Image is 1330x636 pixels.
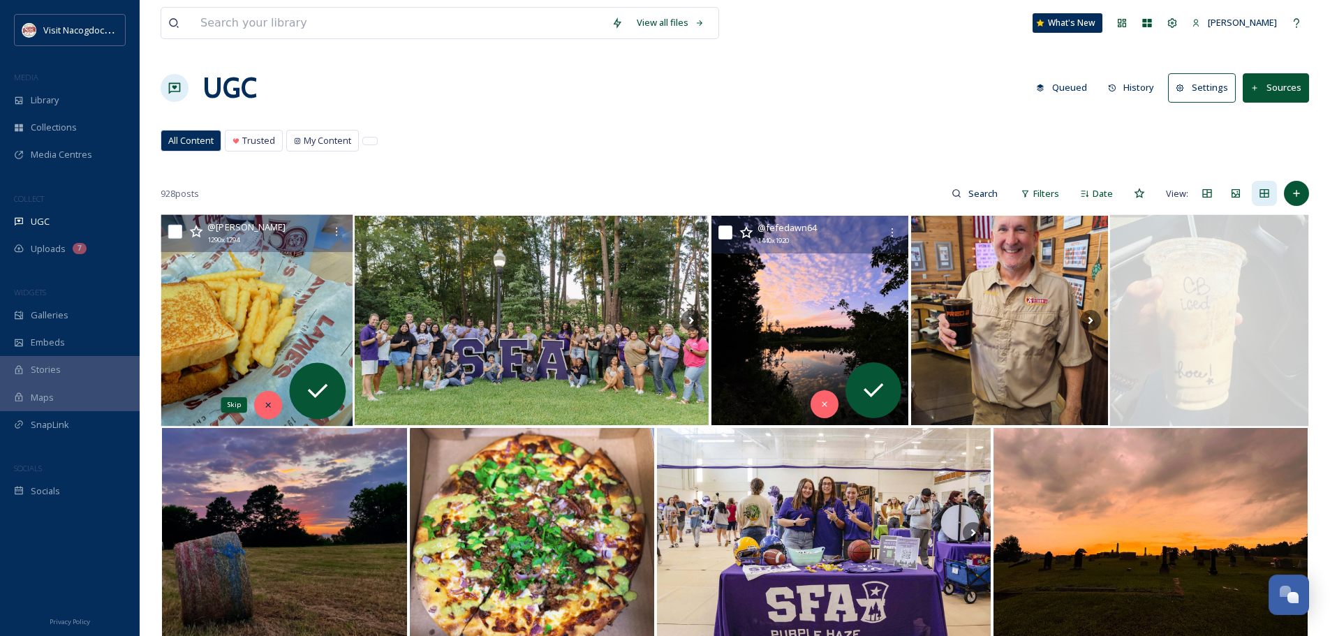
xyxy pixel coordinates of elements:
img: images%20%281%29.jpeg [22,23,36,37]
span: UGC [31,215,50,228]
span: View: [1166,187,1188,200]
img: Layne’s chicken is great, but Canes sauce is better. Had a feeling, so went ahead and bought cane... [161,215,353,427]
span: Visit Nacogdoches [43,23,120,36]
span: SnapLink [31,418,69,431]
span: Stories [31,363,61,376]
span: SOCIALS [14,463,42,473]
span: @ [PERSON_NAME] [207,221,286,233]
span: 1290 x 1794 [207,235,239,246]
span: Filters [1033,187,1059,200]
a: View all files [630,9,711,36]
span: My Content [304,134,351,147]
span: Collections [31,121,77,134]
span: 1440 x 1920 [758,236,789,246]
span: Privacy Policy [50,617,90,626]
span: MEDIA [14,72,38,82]
div: Skip [221,397,247,413]
a: [PERSON_NAME] [1185,9,1284,36]
span: COLLECT [14,193,44,204]
a: UGC [202,67,257,109]
span: All Content [168,134,214,147]
img: . When you make a decision and a commitment to do something good for yourself, it is like droppin... [711,216,908,425]
a: History [1101,74,1169,101]
a: Privacy Policy [50,612,90,629]
a: What's New [1033,13,1102,33]
input: Search your library [193,8,605,38]
img: ☕🥛 MACHO MILK IS BACK! 🥛☕ Start your fall with a smooth sip of bold coffee and creamy stout goodn... [911,216,1108,425]
button: History [1101,74,1162,101]
img: Today was a day!! Java Jack's Coffee House came to the rescue!! This crème brûlée latte (please e... [1110,215,1308,427]
span: Maps [31,391,54,404]
a: Queued [1029,74,1101,101]
button: Settings [1168,73,1236,102]
span: Socials [31,485,60,498]
span: Galleries [31,309,68,322]
span: Trusted [242,134,275,147]
span: Uploads [31,242,66,256]
span: Media Centres [31,148,92,161]
span: Library [31,94,59,107]
span: [PERSON_NAME] [1208,16,1277,29]
button: Sources [1243,73,1309,102]
span: @ fefedawn64 [758,221,817,234]
div: 7 [73,243,87,254]
input: Search [961,179,1007,207]
span: Embeds [31,336,65,349]
span: 928 posts [161,187,199,200]
span: Date [1093,187,1113,200]
a: Settings [1168,73,1243,102]
button: Queued [1029,74,1094,101]
span: WIDGETS [14,287,46,297]
button: Open Chat [1269,575,1309,615]
img: #LumberjackOrientation with a cherry on top! 🍦🍒✨ SFASU_President and Kristi Weaver hosted our ama... [355,216,709,425]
